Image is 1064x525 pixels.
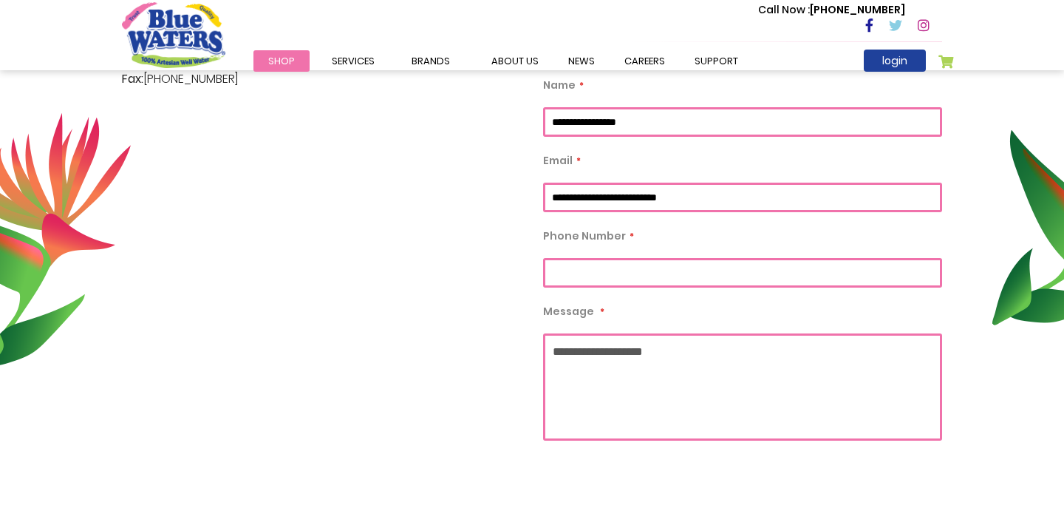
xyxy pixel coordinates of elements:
span: Services [332,54,375,68]
span: Email [543,153,573,168]
span: Brands [412,54,450,68]
span: Call Now : [758,2,810,17]
span: Phone Number [543,228,626,243]
span: Shop [268,54,295,68]
span: Message [543,304,594,319]
iframe: reCAPTCHA [543,455,768,513]
span: Fax: [122,70,143,88]
p: [PHONE_NUMBER] [758,2,905,18]
a: about us [477,50,553,72]
a: store logo [122,2,225,67]
a: News [553,50,610,72]
span: Name [543,78,576,92]
a: login [864,50,926,72]
a: careers [610,50,680,72]
a: support [680,50,753,72]
p: [PHONE_NUMBER]/5 [PHONE_NUMBER] [122,52,521,88]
